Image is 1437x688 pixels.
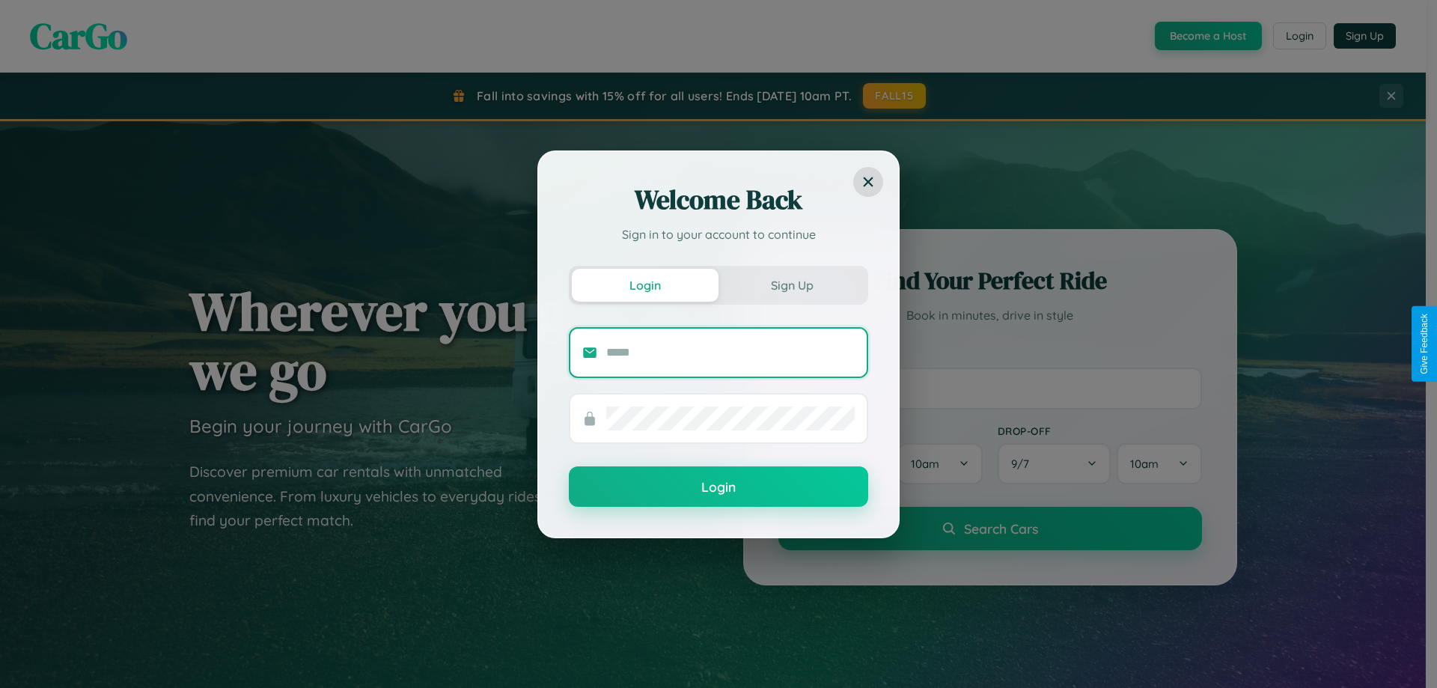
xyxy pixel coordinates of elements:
[718,269,865,302] button: Sign Up
[569,466,868,507] button: Login
[569,225,868,243] p: Sign in to your account to continue
[569,182,868,218] h2: Welcome Back
[1419,314,1430,374] div: Give Feedback
[572,269,718,302] button: Login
